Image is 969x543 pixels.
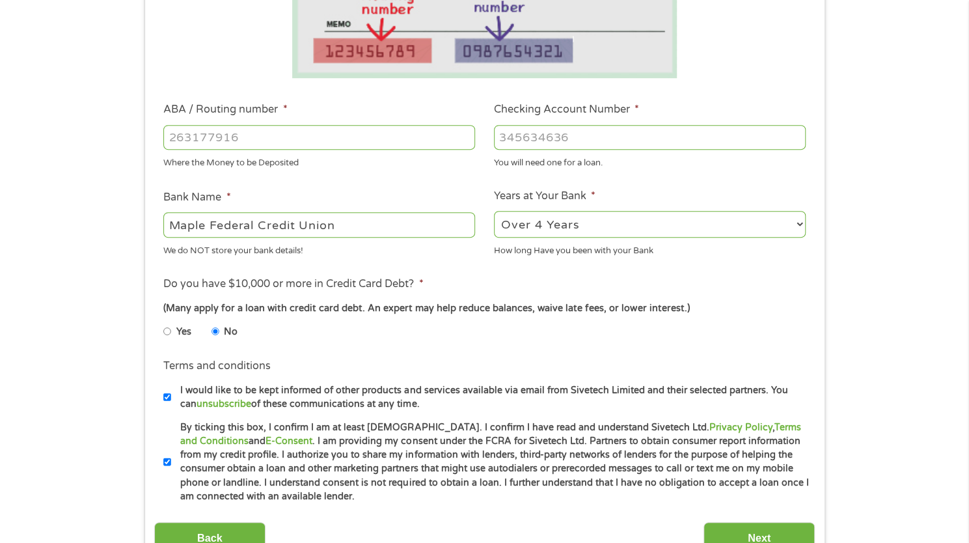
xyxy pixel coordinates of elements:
[163,277,423,291] label: Do you have $10,000 or more in Credit Card Debt?
[224,325,238,339] label: No
[180,422,800,447] a: Terms and Conditions
[494,125,806,150] input: 345634636
[163,359,271,373] label: Terms and conditions
[266,436,312,447] a: E-Consent
[494,152,806,170] div: You will need one for a loan.
[163,125,475,150] input: 263177916
[494,240,806,257] div: How long Have you been with your Bank
[171,421,810,504] label: By ticking this box, I confirm I am at least [DEMOGRAPHIC_DATA]. I confirm I have read and unders...
[163,191,230,204] label: Bank Name
[176,325,191,339] label: Yes
[494,189,595,203] label: Years at Your Bank
[171,383,810,411] label: I would like to be kept informed of other products and services available via email from Sivetech...
[163,301,805,316] div: (Many apply for a loan with credit card debt. An expert may help reduce balances, waive late fees...
[163,103,287,117] label: ABA / Routing number
[709,422,772,433] a: Privacy Policy
[197,398,251,410] a: unsubscribe
[494,103,639,117] label: Checking Account Number
[163,240,475,257] div: We do NOT store your bank details!
[163,152,475,170] div: Where the Money to be Deposited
